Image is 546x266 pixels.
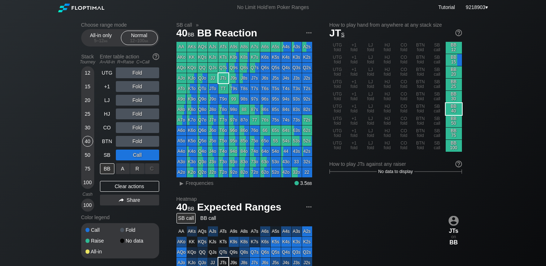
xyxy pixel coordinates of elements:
[292,63,302,73] div: Q3s
[329,161,462,167] div: How to play JTs against any raiser
[197,42,208,52] div: AQs
[86,238,120,243] div: Raise
[116,150,159,160] div: Call
[104,38,108,43] span: bb
[120,238,155,243] div: No data
[239,42,249,52] div: A8s
[100,108,114,119] div: HJ
[412,140,429,152] div: BTN fold
[82,150,93,160] div: 50
[302,52,312,62] div: K2s
[446,79,462,90] div: BB 25
[208,157,218,167] div: J3o
[329,140,346,152] div: UTG fold
[379,42,396,54] div: HJ fold
[82,177,93,188] div: 100
[281,136,291,146] div: 54s
[82,67,93,78] div: 12
[379,66,396,78] div: HJ fold
[346,66,362,78] div: +1 fold
[197,52,208,62] div: KQs
[379,79,396,90] div: HJ fold
[281,84,291,94] div: T4s
[281,115,291,125] div: 74s
[197,125,208,136] div: Q6o
[329,115,346,127] div: UTG fold
[271,125,281,136] div: 65s
[218,167,228,177] div: T2o
[208,73,218,83] div: JJ
[412,54,429,66] div: BTN fold
[239,63,249,73] div: Q8s
[239,136,249,146] div: 85o
[145,163,159,174] div: C
[116,95,159,106] div: Fold
[396,140,412,152] div: CO fold
[302,105,312,115] div: 82s
[239,84,249,94] div: T8s
[208,125,218,136] div: J6o
[208,63,218,73] div: QJs
[429,79,445,90] div: SB call
[412,42,429,54] div: BTN fold
[218,157,228,167] div: T3o
[292,84,302,94] div: T3s
[100,95,114,106] div: LJ
[412,128,429,139] div: BTN fold
[250,94,260,104] div: 97s
[329,54,346,66] div: UTG fold
[100,81,114,92] div: +1
[208,167,218,177] div: J2o
[208,42,218,52] div: AJs
[346,42,362,54] div: +1 fold
[429,42,445,54] div: SB call
[116,108,159,119] div: Fold
[197,94,208,104] div: Q9o
[208,52,218,62] div: KJs
[100,51,159,67] div: Enter table action
[346,103,362,115] div: +1 fold
[86,249,120,254] div: All-in
[379,103,396,115] div: HJ fold
[396,103,412,115] div: CO fold
[250,42,260,52] div: A7s
[192,22,202,28] span: »
[218,63,228,73] div: QTs
[123,31,156,45] div: Normal
[346,79,362,90] div: +1 fold
[329,66,346,78] div: UTG fold
[196,28,258,40] span: BB Reaction
[187,42,197,52] div: AKs
[197,157,208,167] div: Q3o
[187,84,197,94] div: KTo
[116,163,130,174] div: A
[396,128,412,139] div: CO fold
[81,22,159,28] h2: Choose range mode
[260,52,270,62] div: K6s
[239,115,249,125] div: 87o
[292,52,302,62] div: K3s
[363,42,379,54] div: LJ fold
[302,63,312,73] div: Q2s
[229,146,239,156] div: 94o
[302,94,312,104] div: 92s
[176,146,187,156] div: A4o
[429,91,445,103] div: SB call
[197,84,208,94] div: QTo
[396,115,412,127] div: CO fold
[260,136,270,146] div: 65o
[176,73,187,83] div: AJo
[363,91,379,103] div: LJ fold
[329,79,346,90] div: UTG fold
[176,125,187,136] div: A6o
[175,22,193,28] span: SB call
[455,160,463,168] img: help.32db89a4.svg
[271,115,281,125] div: 75s
[229,42,239,52] div: A9s
[218,73,228,83] div: JTs
[260,146,270,156] div: 64o
[412,79,429,90] div: BTN fold
[218,125,228,136] div: T6o
[281,42,291,52] div: A4s
[229,84,239,94] div: T9s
